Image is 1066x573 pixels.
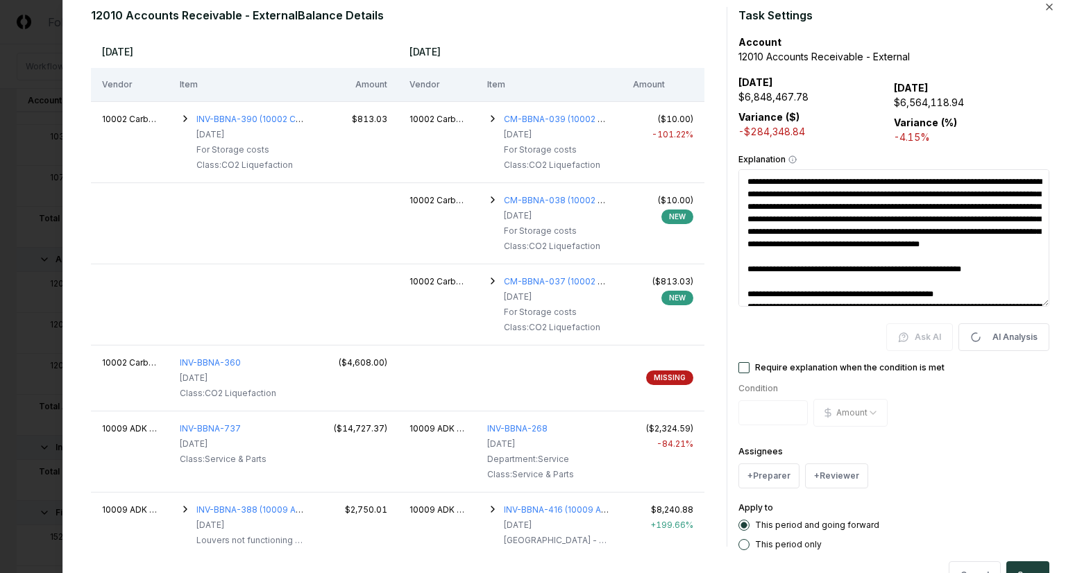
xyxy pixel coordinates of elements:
th: Amount [315,68,398,101]
th: Vendor [398,68,476,101]
div: For Storage costs [504,225,611,237]
div: ($4,608.00) [326,357,387,369]
div: 10002 CarbonCure Technologies Inc. [409,194,465,207]
div: ($14,727.37) [326,422,387,435]
div: -4.15% [894,130,1049,144]
b: Account [738,36,781,48]
a: INV-BBNA-360 [180,357,241,368]
th: [DATE] [398,35,705,68]
div: [DATE] [180,372,276,384]
th: Amount [622,68,704,101]
div: [DATE] [504,128,611,141]
div: -$284,348.84 [738,124,894,139]
div: Copenhagen - 3 years [504,534,611,547]
div: [DATE] [196,519,304,531]
div: 10002 CarbonCure Technologies Inc. [409,275,465,288]
div: 10009 ADK RNG LLC [409,504,465,516]
th: Vendor [91,68,169,101]
div: [DATE] [504,519,611,531]
div: For Storage costs [504,306,611,318]
a: INV-BBNA-390 (10002 CarbonCure Technologies Inc.) [196,114,416,124]
div: $813.03 [326,113,387,126]
b: Variance (%) [894,117,957,128]
th: Item [169,68,315,101]
button: AI Analysis [958,323,1049,351]
div: For Storage costs [504,144,611,156]
div: Class: CO2 Liquefaction [504,240,611,253]
div: For Storage costs [196,144,304,156]
div: ($813.03) [633,275,693,288]
div: 12010 Accounts Receivable - External [738,49,1049,64]
label: Assignees [738,446,783,456]
h2: 12010 Accounts Receivable - External Balance Details [91,7,716,24]
button: +Preparer [738,463,799,488]
label: Explanation [738,155,1049,164]
div: ($10.00) [633,113,693,126]
div: $8,240.88 [633,504,693,516]
div: 10002 CarbonCure Technologies Inc. [409,113,465,126]
div: Class: Service & Parts [180,453,266,465]
span: -84.21 % [657,438,693,449]
div: $2,750.01 [326,504,387,516]
div: 10002 CarbonCure Technologies Inc. [102,357,158,369]
label: This period and going forward [755,521,879,529]
span: + 199.66 % [650,520,693,530]
div: Louvers not functioning service ADK [196,534,304,547]
a: CM-BBNA-038 (10002 CarbonCure Technologies Inc.) [504,195,725,205]
div: Service [487,468,574,481]
a: INV-BBNA-388 (10009 ADK RNG LLC) [196,504,348,515]
th: [DATE] [91,35,398,68]
a: INV-BBNA-268 [487,423,548,434]
a: INV-BBNA-737 [180,423,241,434]
div: $6,564,118.94 [894,95,1049,110]
button: Explanation [788,155,797,164]
div: $6,848,467.78 [738,89,894,104]
div: NEW [661,291,693,305]
b: [DATE] [894,82,929,94]
a: CM-BBNA-039 (10002 CarbonCure Technologies Inc.) [504,114,725,124]
div: ($2,324.59) [633,422,693,435]
div: [DATE] [180,438,266,450]
div: Class: CO2 Liquefaction [504,321,611,334]
button: +Reviewer [805,463,868,488]
div: Class: CO2 Liquefaction [504,159,611,171]
div: ($10.00) [633,194,693,207]
div: Class: CO2 Liquefaction [196,159,304,171]
div: NEW [661,209,693,224]
label: This period only [755,540,822,549]
div: [DATE] [504,209,611,222]
div: MISSING [646,370,693,385]
label: Apply to [738,502,773,513]
div: [DATE] [487,438,574,450]
div: Class: CO2 Liquefaction [180,387,276,400]
b: [DATE] [738,76,773,88]
div: Service [487,453,574,465]
b: Variance ($) [738,111,799,123]
a: INV-BBNA-416 (10009 ADK RNG LLC) [504,504,654,515]
a: CM-BBNA-037 (10002 CarbonCure Technologies Inc.) [504,276,725,286]
h2: Task Settings [738,7,1049,24]
div: 10009 ADK RNG LLC [409,422,465,435]
span: -101.22 % [652,129,693,139]
th: Item [476,68,623,101]
label: Require explanation when the condition is met [755,364,945,372]
div: [DATE] [196,128,304,141]
div: 10009 ADK RNG LLC [102,504,158,516]
div: 10002 CarbonCure Technologies Inc. [102,113,158,126]
div: [DATE] [504,291,611,303]
div: 10009 ADK RNG LLC [102,422,158,435]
